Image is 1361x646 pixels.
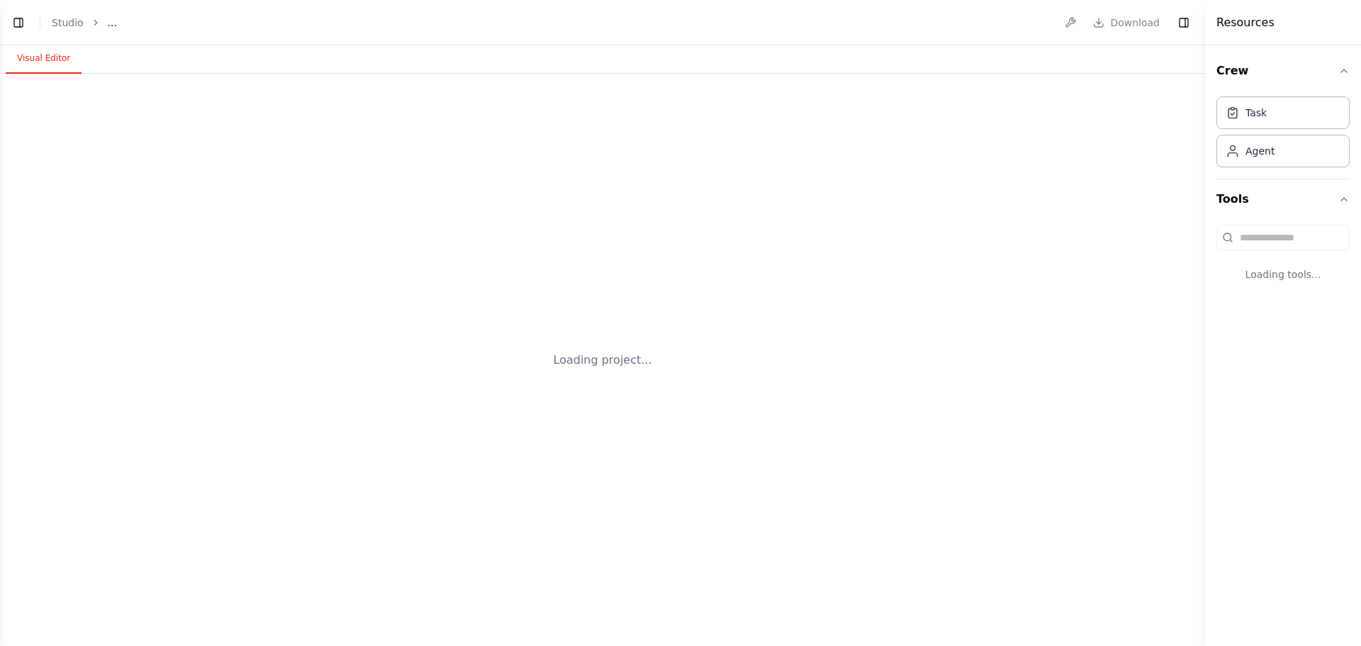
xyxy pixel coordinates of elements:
[9,13,28,33] button: Show left sidebar
[1216,256,1350,293] div: Loading tools...
[6,44,82,74] button: Visual Editor
[1245,144,1275,158] div: Agent
[52,17,84,28] a: Studio
[1216,219,1350,304] div: Tools
[1174,13,1194,33] button: Hide right sidebar
[1216,14,1275,31] h4: Resources
[1216,91,1350,179] div: Crew
[52,16,117,30] nav: breadcrumb
[1245,106,1267,120] div: Task
[108,16,117,30] span: ...
[1216,179,1350,219] button: Tools
[1216,51,1350,91] button: Crew
[554,352,652,369] div: Loading project...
